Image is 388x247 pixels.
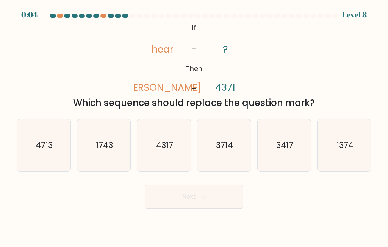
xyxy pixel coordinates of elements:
[21,96,367,110] div: Which sequence should replace the question mark?
[36,140,53,151] text: 4713
[276,140,293,151] text: 3417
[336,140,353,151] text: 1374
[152,42,174,56] tspan: hear
[124,81,202,94] tspan: [PERSON_NAME]
[186,64,202,73] tspan: Then
[192,23,196,32] tspan: If
[96,140,113,151] text: 1743
[21,9,38,20] div: 0:04
[192,83,197,92] tspan: =
[215,81,235,94] tspan: 4371
[145,185,243,209] button: Next
[342,9,367,20] div: Level 8
[223,42,228,56] tspan: ?
[192,44,197,54] tspan: =
[134,21,254,95] svg: @import url('[URL][DOMAIN_NAME]);
[156,140,173,151] text: 4317
[216,140,233,151] text: 3714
